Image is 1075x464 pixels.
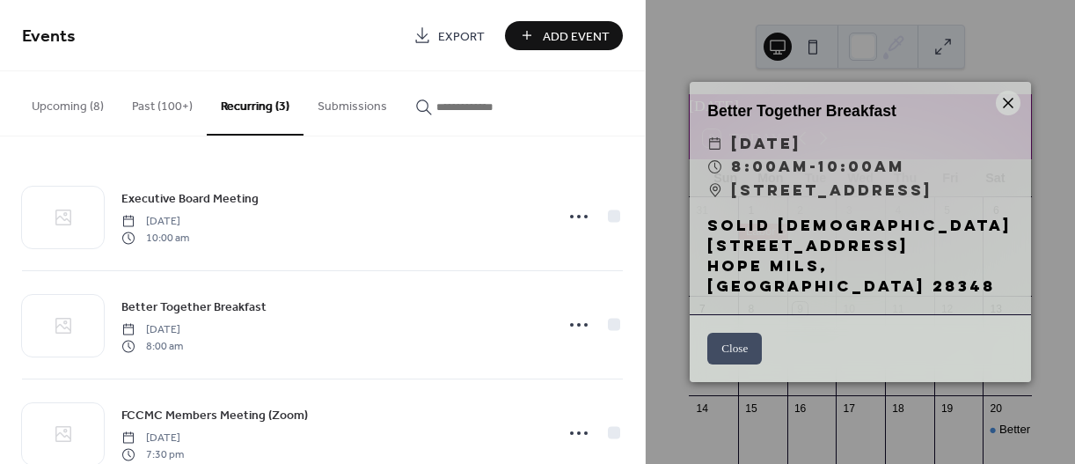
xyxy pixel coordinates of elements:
button: Add Event [505,21,623,50]
span: - [809,157,818,176]
div: ​ [707,155,723,178]
div: ​ [707,179,723,202]
span: Executive Board Meeting [121,190,259,209]
span: [DATE] [121,214,189,230]
span: 8:00am [731,157,809,176]
span: [DATE] [121,322,183,338]
button: Recurring (3) [207,71,303,136]
span: Add Event [543,27,610,46]
button: Close [707,333,762,365]
button: Past (100+) [118,71,207,134]
span: Export [438,27,485,46]
span: [STREET_ADDRESS] [731,179,932,202]
span: 7:30 pm [121,446,184,462]
span: Better Together Breakfast [121,298,267,317]
span: [DATE] [731,132,801,155]
a: Better Together Breakfast [121,297,267,317]
div: Better Together Breakfast [690,99,1031,122]
span: 10:00 am [121,230,189,246]
div: ​ [707,132,723,155]
span: 10:00am [818,157,905,176]
button: Upcoming (8) [18,71,118,134]
span: 8:00 am [121,338,183,354]
a: Export [400,21,498,50]
a: FCCMC Members Meeting (Zoom) [121,405,308,425]
span: [DATE] [121,431,184,446]
span: Events [22,19,76,54]
button: Submissions [303,71,401,134]
a: Executive Board Meeting [121,188,259,209]
div: Solid [DEMOGRAPHIC_DATA] [STREET_ADDRESS] Hope Mils, [GEOGRAPHIC_DATA] 28348 [690,216,1031,297]
span: FCCMC Members Meeting (Zoom) [121,407,308,425]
